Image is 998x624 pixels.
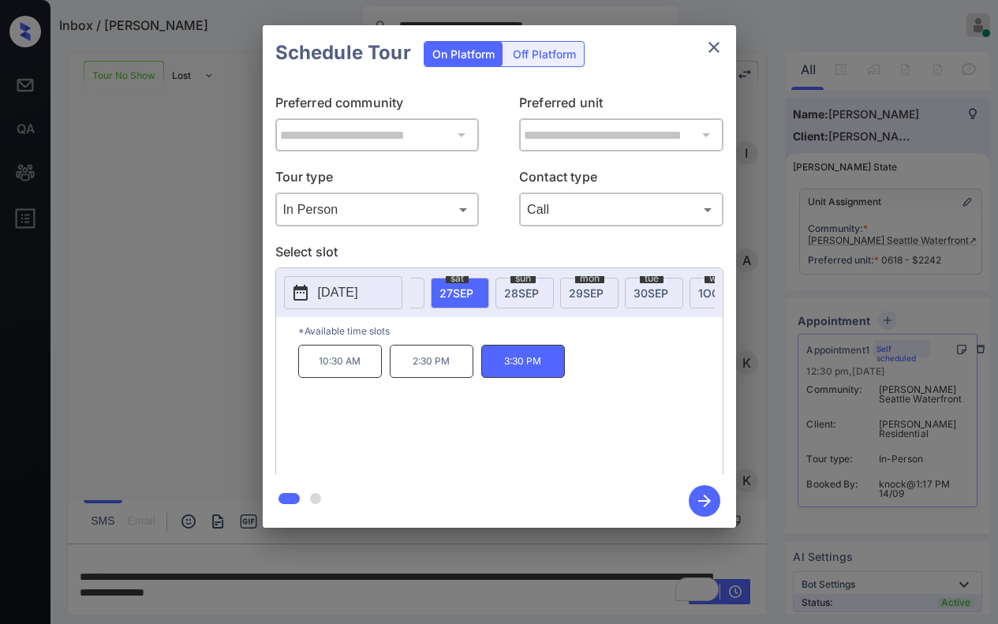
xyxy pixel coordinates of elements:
[275,242,723,267] p: Select slot
[446,274,469,283] span: sat
[560,278,619,308] div: date-select
[279,196,476,222] div: In Person
[275,167,480,192] p: Tour type
[390,345,473,378] p: 2:30 PM
[275,93,480,118] p: Preferred community
[481,345,565,378] p: 3:30 PM
[424,42,503,66] div: On Platform
[519,93,723,118] p: Preferred unit
[640,274,663,283] span: tue
[625,278,683,308] div: date-select
[705,274,733,283] span: wed
[505,42,584,66] div: Off Platform
[298,345,382,378] p: 10:30 AM
[504,286,539,300] span: 28 SEP
[523,196,720,222] div: Call
[698,286,727,300] span: 1 OCT
[569,286,604,300] span: 29 SEP
[575,274,604,283] span: mon
[318,283,358,302] p: [DATE]
[431,278,489,308] div: date-select
[634,286,668,300] span: 30 SEP
[679,480,730,521] button: btn-next
[284,276,402,309] button: [DATE]
[519,167,723,192] p: Contact type
[298,317,723,345] p: *Available time slots
[690,278,748,308] div: date-select
[495,278,554,308] div: date-select
[698,32,730,63] button: close
[510,274,536,283] span: sun
[439,286,473,300] span: 27 SEP
[263,25,424,80] h2: Schedule Tour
